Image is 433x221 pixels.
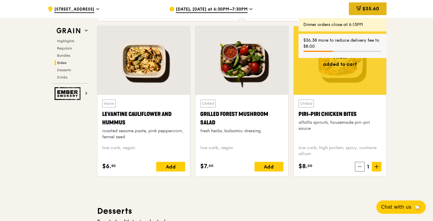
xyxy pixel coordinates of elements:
div: Piri-piri Chicken Bites [299,110,381,118]
div: Add [156,162,185,171]
span: Chat with us [381,203,411,211]
div: low carb, high protein, spicy, contains allium [299,145,381,157]
span: $8. [299,162,308,171]
div: fresh herbs, balsamic dressing [200,128,283,134]
span: 50 [111,163,116,168]
img: Ember Smokery web logo [55,87,82,100]
div: $36.38 more to reduce delivery fee to $8.00 [303,37,382,50]
button: Chat with us🦙 [376,200,426,214]
div: low carb, vegan [200,145,283,157]
span: Sides [57,61,67,65]
span: Desserts [57,68,71,72]
span: 🦙 [414,203,421,211]
span: Bundles [57,53,70,58]
div: low carb, vegan [102,145,185,157]
div: Chilled [299,100,314,107]
span: [DATE], [DATE] at 6:30PM–7:30PM [176,6,248,13]
span: 00 [209,163,213,168]
span: $35.60 [362,6,379,11]
div: Grilled Forest Mushroom Salad [200,110,283,127]
span: Highlights [57,39,74,43]
span: Drinks [57,75,67,79]
div: roasted sesame paste, pink peppercorn, fennel seed [102,128,185,140]
div: Levantine Cauliflower and Hummus [102,110,185,127]
span: Regulars [57,46,72,50]
div: alfalfa sprouts, housemade piri-piri sauce [299,120,381,132]
img: Grain web logo [55,25,82,36]
div: Chilled [200,100,216,107]
div: Dinner orders close at 6:15PM [303,22,382,28]
span: 1 [365,162,372,171]
div: Warm [102,100,116,107]
span: $7. [200,162,209,171]
div: Add [254,162,283,171]
span: [STREET_ADDRESS] [54,6,94,13]
span: 00 [308,163,312,168]
span: $6. [102,162,111,171]
h3: Desserts [97,206,387,216]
